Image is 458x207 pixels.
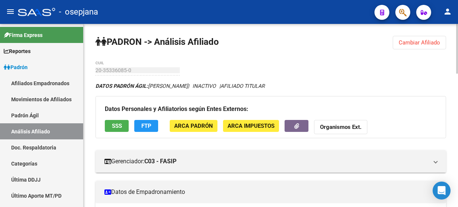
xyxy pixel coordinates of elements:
span: Firma Express [4,31,43,39]
span: ARCA Padrón [174,123,213,130]
span: SSS [112,123,122,130]
mat-expansion-panel-header: Datos de Empadronamiento [95,181,446,203]
span: - osepjana [59,4,98,20]
button: SSS [105,120,129,132]
button: ARCA Impuestos [223,120,279,132]
mat-panel-title: Gerenciador: [104,157,428,166]
strong: PADRON -> Análisis Afiliado [95,37,219,47]
mat-expansion-panel-header: Gerenciador:C03 - FASIP [95,150,446,173]
strong: C03 - FASIP [144,157,176,166]
div: Open Intercom Messenger [433,182,451,200]
span: Reportes [4,47,31,55]
mat-icon: person [443,7,452,16]
button: Cambiar Afiliado [393,36,446,49]
span: Padrón [4,63,28,71]
i: | INACTIVO | [95,83,265,89]
span: ARCA Impuestos [228,123,275,130]
mat-icon: menu [6,7,15,16]
span: AFILIADO TITULAR [220,83,265,89]
mat-panel-title: Datos de Empadronamiento [104,188,428,196]
strong: DATOS PADRÓN ÁGIL: [95,83,148,89]
span: [PERSON_NAME] [95,83,188,89]
button: FTP [134,120,158,132]
button: Organismos Ext. [314,120,367,134]
span: FTP [141,123,151,130]
button: ARCA Padrón [170,120,217,132]
span: Cambiar Afiliado [399,39,440,46]
h3: Datos Personales y Afiliatorios según Entes Externos: [105,104,437,114]
strong: Organismos Ext. [320,124,361,131]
